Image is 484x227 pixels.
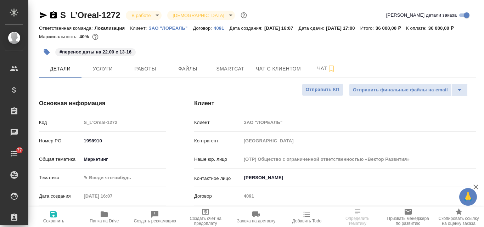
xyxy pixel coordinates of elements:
[438,216,480,226] span: Скопировать ссылку на оценку заказа
[134,219,176,223] span: Создать рекламацию
[2,145,27,163] a: 77
[353,86,448,94] span: Отправить финальные файлы на email
[237,219,275,223] span: Заявка на доставку
[194,193,241,200] p: Договор
[55,49,136,55] span: перенос даты на 22.09 с 13-16
[130,207,180,227] button: Создать рекламацию
[349,84,468,96] div: split button
[39,156,81,163] p: Общая тематика
[194,156,241,163] p: Наше юр. лицо
[306,86,339,94] span: Отправить КП
[39,44,55,60] button: Добавить тэг
[241,191,476,201] input: Пустое поле
[79,207,130,227] button: Папка на Drive
[171,64,205,73] span: Файлы
[387,216,429,226] span: Призвать менеджера по развитию
[128,64,162,73] span: Работы
[171,12,226,18] button: [DEMOGRAPHIC_DATA]
[386,12,457,19] span: [PERSON_NAME] детали заказа
[292,219,321,223] span: Добавить Todo
[326,25,360,31] p: [DATE] 17:00
[459,188,477,206] button: 🙏
[180,207,231,227] button: Создать счет на предоплату
[39,174,81,181] p: Тематика
[376,25,406,31] p: 36 000,00 ₽
[327,64,336,73] svg: Подписаться
[383,207,433,227] button: Призвать менеджера по развитию
[91,32,100,41] button: 18000.00 RUB;
[185,216,227,226] span: Создать счет на предоплату
[126,11,161,20] div: В работе
[349,84,452,96] button: Отправить финальные файлы на email
[231,207,282,227] button: Заявка на доставку
[332,207,383,227] button: Определить тематику
[167,11,235,20] div: В работе
[194,99,476,108] h4: Клиент
[214,25,229,31] a: 4091
[472,177,474,178] button: Open
[129,12,153,18] button: В работе
[81,136,166,146] input: ✎ Введи что-нибудь
[39,34,79,39] p: Маржинальность:
[95,25,130,31] p: Локализация
[81,117,166,127] input: Пустое поле
[213,64,247,73] span: Smartcat
[360,25,376,31] p: Итого:
[81,153,166,165] div: Маркетинг
[90,219,119,223] span: Папка на Drive
[39,119,81,126] p: Код
[428,25,459,31] p: 36 000,00 ₽
[241,117,476,127] input: Пустое поле
[256,64,301,73] span: Чат с клиентом
[60,10,120,20] a: S_L’Oreal-1272
[39,137,81,144] p: Номер PO
[264,25,299,31] p: [DATE] 16:07
[39,193,81,200] p: Дата создания
[149,25,193,31] a: ЗАО "ЛОРЕАЛЬ"
[79,34,90,39] p: 40%
[214,25,229,31] p: 4091
[49,11,58,19] button: Скопировать ссылку
[194,119,241,126] p: Клиент
[193,25,214,31] p: Договор:
[81,191,143,201] input: Пустое поле
[194,175,241,182] p: Контактное лицо
[302,84,343,96] button: Отправить КП
[241,154,476,164] input: Пустое поле
[43,219,64,223] span: Сохранить
[84,174,157,181] div: ✎ Введи что-нибудь
[336,216,378,226] span: Определить тематику
[309,64,343,73] span: Чат
[149,25,193,31] p: ЗАО "ЛОРЕАЛЬ"
[230,25,264,31] p: Дата создания:
[13,147,26,154] span: 77
[130,25,148,31] p: Клиент:
[281,207,332,227] button: Добавить Todo
[194,137,241,144] p: Контрагент
[43,64,77,73] span: Детали
[81,172,166,184] div: ✎ Введи что-нибудь
[299,25,326,31] p: Дата сдачи:
[86,64,120,73] span: Услуги
[60,49,131,56] p: #перенос даты на 22.09 с 13-16
[39,25,95,31] p: Ответственная команда:
[39,11,47,19] button: Скопировать ссылку для ЯМессенджера
[239,11,248,20] button: Доп статусы указывают на важность/срочность заказа
[462,189,474,204] span: 🙏
[39,99,166,108] h4: Основная информация
[433,207,484,227] button: Скопировать ссылку на оценку заказа
[406,25,428,31] p: К оплате:
[241,136,476,146] input: Пустое поле
[28,207,79,227] button: Сохранить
